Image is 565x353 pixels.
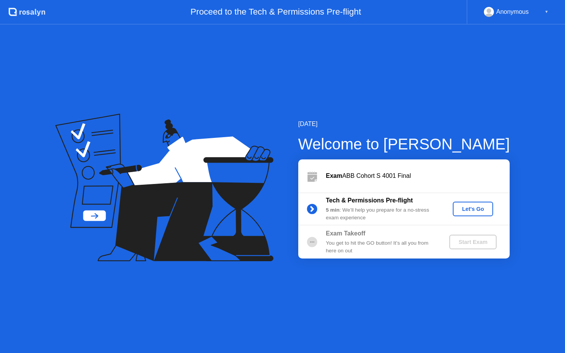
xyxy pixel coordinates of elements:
[326,230,366,237] b: Exam Takeoff
[545,7,548,17] div: ▼
[298,133,510,156] div: Welcome to [PERSON_NAME]
[456,206,490,212] div: Let's Go
[326,207,340,213] b: 5 min
[452,239,494,245] div: Start Exam
[326,171,510,181] div: ABB Cohort S 4001 Final
[326,239,437,255] div: You get to hit the GO button! It’s all you from here on out
[298,119,510,129] div: [DATE]
[326,197,413,204] b: Tech & Permissions Pre-flight
[449,235,497,249] button: Start Exam
[496,7,529,17] div: Anonymous
[326,172,342,179] b: Exam
[326,206,437,222] div: : We’ll help you prepare for a no-stress exam experience
[453,202,493,216] button: Let's Go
